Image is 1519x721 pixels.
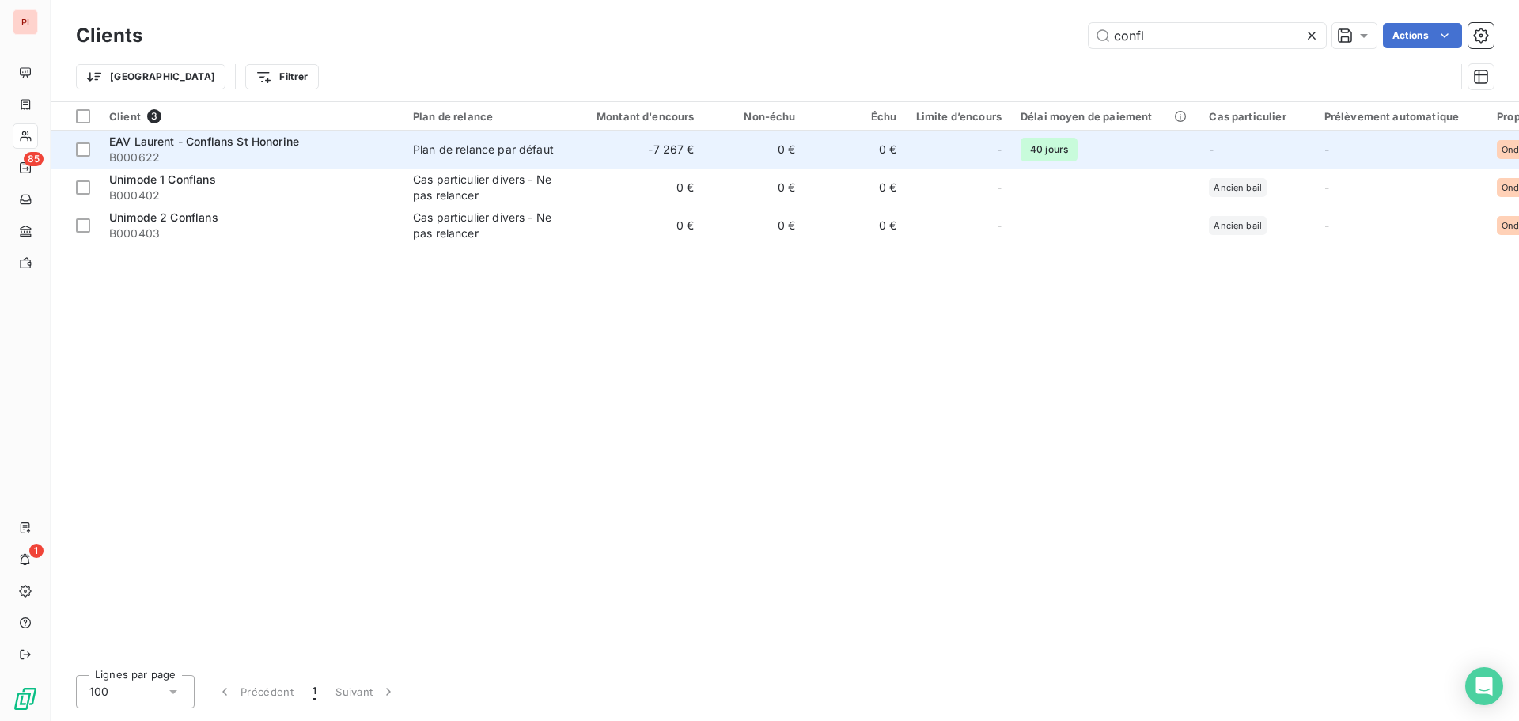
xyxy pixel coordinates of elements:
span: B000622 [109,150,394,165]
span: 40 jours [1021,138,1078,161]
div: Montant d'encours [578,110,695,123]
input: Rechercher [1089,23,1326,48]
h3: Clients [76,21,142,50]
span: 1 [313,684,316,700]
span: - [1324,218,1329,232]
span: - [1209,142,1214,156]
span: Client [109,110,141,123]
div: Cas particulier divers - Ne pas relancer [413,172,559,203]
span: Ancien bail [1214,221,1262,230]
button: [GEOGRAPHIC_DATA] [76,64,225,89]
button: 1 [303,675,326,708]
button: Suivant [326,675,406,708]
div: Délai moyen de paiement [1021,110,1190,123]
span: B000402 [109,188,394,203]
div: Limite d’encours [916,110,1002,123]
button: Actions [1383,23,1462,48]
span: 1 [29,544,44,558]
div: Cas particulier [1209,110,1305,123]
button: Précédent [207,675,303,708]
td: 0 € [704,169,805,207]
td: 0 € [805,169,907,207]
span: Ancien bail [1214,183,1262,192]
div: Prélèvement automatique [1324,110,1478,123]
span: - [997,218,1002,233]
div: PI [13,9,38,35]
div: Échu [815,110,897,123]
span: 85 [24,152,44,166]
span: - [997,142,1002,157]
td: 0 € [805,207,907,245]
img: Logo LeanPay [13,686,38,712]
span: 100 [89,684,108,700]
span: Unimode 2 Conflans [109,211,218,224]
span: - [997,180,1002,195]
td: -7 267 € [568,131,704,169]
div: Non-échu [714,110,796,123]
div: Cas particulier divers - Ne pas relancer [413,210,559,241]
div: Open Intercom Messenger [1465,667,1503,705]
td: 0 € [704,207,805,245]
td: 0 € [568,169,704,207]
div: Plan de relance par défaut [413,142,554,157]
span: Unimode 1 Conflans [109,173,216,186]
span: 3 [147,109,161,123]
span: B000403 [109,226,394,241]
td: 0 € [704,131,805,169]
td: 0 € [568,207,704,245]
span: EAV Laurent - Conflans St Honorine [109,135,299,148]
button: Filtrer [245,64,318,89]
span: - [1324,180,1329,194]
span: - [1324,142,1329,156]
div: Plan de relance [413,110,559,123]
td: 0 € [805,131,907,169]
